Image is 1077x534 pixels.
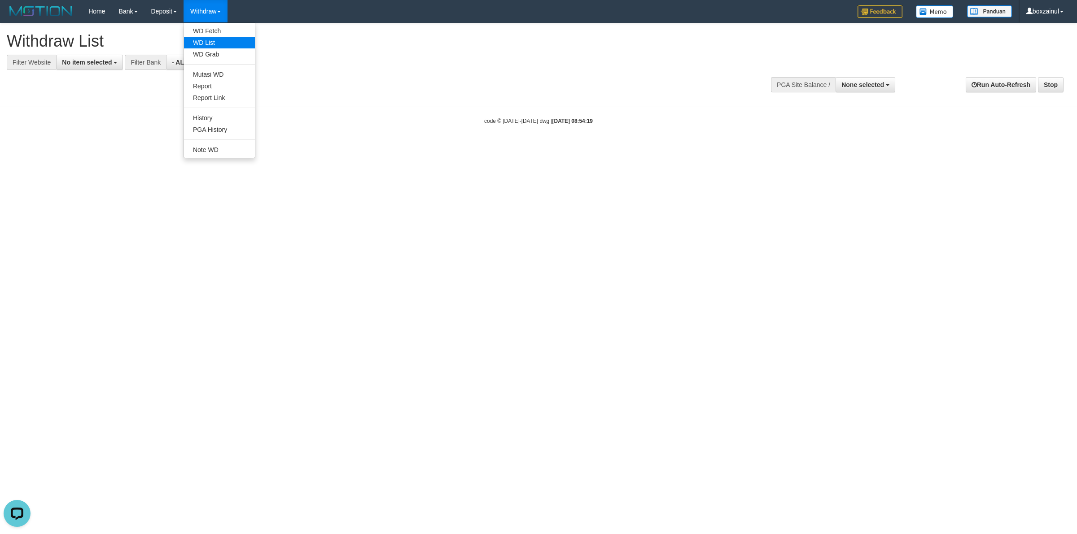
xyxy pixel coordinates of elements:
a: WD List [184,37,255,48]
a: History [184,112,255,124]
span: No item selected [62,59,112,66]
img: Button%20Memo.svg [916,5,954,18]
button: None selected [836,77,895,92]
button: No item selected [56,55,123,70]
button: Open LiveChat chat widget [4,4,31,30]
span: None selected [841,81,884,88]
a: Mutasi WD [184,69,255,80]
a: WD Grab [184,48,255,60]
strong: [DATE] 08:54:19 [552,118,593,124]
h1: Withdraw List [7,32,709,50]
a: Report Link [184,92,255,104]
a: Report [184,80,255,92]
a: PGA History [184,124,255,135]
img: panduan.png [967,5,1012,17]
button: - ALL - [166,55,202,70]
div: Filter Website [7,55,56,70]
img: Feedback.jpg [858,5,902,18]
span: - ALL - [172,59,192,66]
div: Filter Bank [125,55,166,70]
a: Run Auto-Refresh [966,77,1036,92]
small: code © [DATE]-[DATE] dwg | [484,118,593,124]
img: MOTION_logo.png [7,4,75,18]
div: PGA Site Balance / [771,77,836,92]
a: WD Fetch [184,25,255,37]
a: Stop [1038,77,1064,92]
a: Note WD [184,144,255,156]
